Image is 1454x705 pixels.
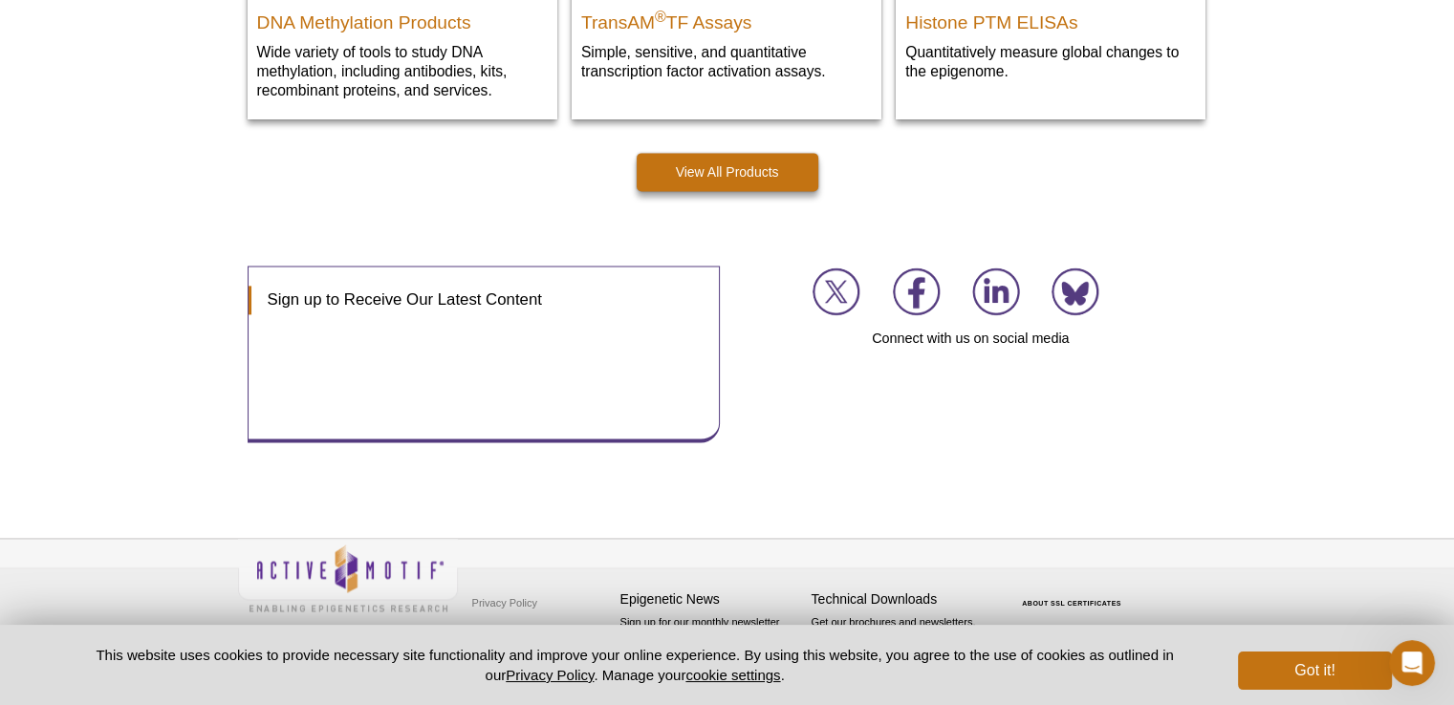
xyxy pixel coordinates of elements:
p: Sign up for our monthly newsletter highlighting recent publications in the field of epigenetics. [620,614,802,679]
img: Join us on Facebook [893,267,941,315]
h4: Connect with us on social media [734,330,1207,347]
table: Click to Verify - This site chose Symantec SSL for secure e-commerce and confidential communicati... [1003,572,1146,614]
iframe: Intercom live chat [1389,640,1435,686]
h4: Technical Downloads [812,591,993,608]
img: Join us on X [813,267,860,315]
a: Terms & Conditions [467,617,568,646]
img: Join us on Bluesky [1052,267,1099,315]
a: Privacy Policy [467,588,542,617]
h4: Epigenetic News [620,591,802,608]
p: Get our brochures and newsletters, or request them by mail. [812,614,993,663]
img: Active Motif, [238,539,458,616]
button: cookie settings [685,667,780,683]
a: ABOUT SSL CERTIFICATES [1022,600,1121,607]
a: Privacy Policy [506,667,594,683]
p: This website uses cookies to provide necessary site functionality and improve your online experie... [63,645,1207,685]
p: Simple, sensitive, and quantitative transcription factor activation assays. [581,42,872,81]
h3: Sign up to Receive Our Latest Content [249,286,701,314]
p: Quantitatively measure global changes to the epigenome. [905,42,1196,81]
h2: Histone PTM ELISAs [905,4,1196,32]
h2: TransAM TF Assays [581,4,872,32]
p: Wide variety of tools to study DNA methylation, including antibodies, kits, recombinant proteins,... [257,42,548,100]
sup: ® [655,9,666,25]
a: View All Products [637,153,818,191]
img: Join us on LinkedIn [972,267,1020,315]
h2: DNA Methylation Products [257,4,548,32]
button: Got it! [1238,652,1391,690]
